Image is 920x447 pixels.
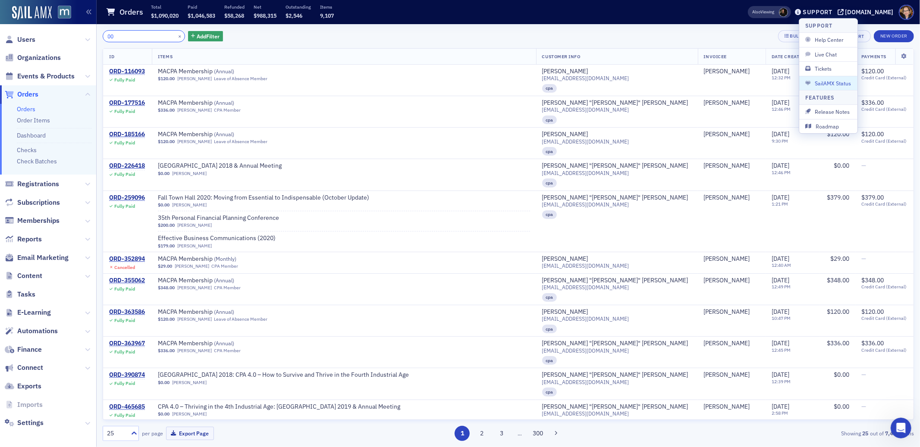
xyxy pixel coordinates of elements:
[320,12,334,19] span: 9,107
[214,68,234,75] span: ( Annual )
[114,265,135,270] div: Cancelled
[542,131,588,138] a: [PERSON_NAME]
[214,139,267,144] div: Leave of Absence Member
[109,99,145,107] a: ORD-177516
[214,277,234,284] span: ( Annual )
[5,326,58,336] a: Automations
[109,308,145,316] a: ORD-363586
[542,403,688,411] a: [PERSON_NAME] "[PERSON_NAME]" [PERSON_NAME]
[17,35,35,44] span: Users
[542,162,688,170] div: [PERSON_NAME] "[PERSON_NAME]" [PERSON_NAME]
[704,194,750,202] div: [PERSON_NAME]
[158,162,282,170] span: Spring Town Hall 2018 & Annual Meeting
[117,14,135,31] img: Profile image for Aidan
[542,170,629,176] span: [EMAIL_ADDRESS][DOMAIN_NAME]
[5,179,59,189] a: Registrations
[158,107,175,113] span: $336.00
[158,340,267,347] span: MACPA Membership
[542,147,557,156] div: cpa
[17,72,75,81] span: Events & Products
[845,8,894,16] div: [DOMAIN_NAME]
[58,6,71,19] img: SailAMX
[172,202,207,208] a: [PERSON_NAME]
[109,194,145,202] a: ORD-259096
[805,108,851,116] span: Release Notes
[109,131,145,138] div: ORD-185166
[158,243,175,249] span: $179.00
[214,76,267,81] div: Leave of Absence Member
[254,4,276,10] p: Net
[151,4,179,10] p: Total
[17,381,41,391] span: Exports
[753,9,761,15] div: Also
[175,263,209,269] a: [PERSON_NAME]
[35,146,155,155] div: Status: All Systems Operational
[211,263,238,269] div: CPA Member
[861,201,907,207] span: Credit Card (External)
[5,418,44,428] a: Settings
[109,340,145,347] div: ORD-363967
[704,255,750,263] a: [PERSON_NAME]
[17,16,54,30] img: logo
[109,255,145,263] div: ORD-352894
[542,99,688,107] a: [PERSON_NAME] "[PERSON_NAME]" [PERSON_NAME]
[214,255,236,262] span: ( Monthly )
[474,426,490,441] button: 2
[704,255,760,263] span: Evan Bratcher
[542,371,688,379] div: [PERSON_NAME] "[PERSON_NAME]" [PERSON_NAME]
[5,72,75,81] a: Events & Products
[177,222,212,228] a: [PERSON_NAME]
[158,340,267,347] a: MACPA Membership (Annual)
[158,403,400,411] a: CPA 4.0 – Thriving in the 4th Industrial Age: [GEOGRAPHIC_DATA] 2019 & Annual Meeting
[772,169,791,175] time: 12:46 PM
[542,308,588,316] a: [PERSON_NAME]
[197,32,220,40] span: Add Filter
[286,4,311,10] p: Outstanding
[753,9,775,15] span: Viewing
[5,198,60,207] a: Subscriptions
[177,316,212,322] a: [PERSON_NAME]
[109,162,145,170] a: ORD-226418
[861,99,884,106] span: $336.00
[772,106,791,112] time: 12:46 PM
[542,255,588,263] a: [PERSON_NAME]
[827,130,849,138] span: $120.00
[542,210,557,219] div: cpa
[148,14,164,29] div: Close
[5,53,61,63] a: Organizations
[542,53,581,59] span: Customer Info
[109,403,145,411] div: ORD-465685
[5,90,38,99] a: Orders
[772,162,789,169] span: [DATE]
[109,277,145,284] a: ORD-355062
[542,277,688,284] a: [PERSON_NAME] "[PERSON_NAME]" [PERSON_NAME]
[17,90,38,99] span: Orders
[158,214,279,222] a: 35th Personal Financial Planning Conference
[109,68,145,75] div: ORD-116093
[18,182,70,191] span: Search for help
[158,194,369,202] a: Fall Town Hall 2020: Moving from Essential to Indispensable (October Update)
[109,53,114,59] span: ID
[158,53,173,59] span: Items
[861,284,907,290] span: Credit Card (External)
[455,426,470,441] button: 1
[542,201,629,208] span: [EMAIL_ADDRESS][DOMAIN_NAME]
[772,138,788,144] time: 9:30 PM
[158,234,276,242] span: Effective Business Communications (2020)
[704,162,750,170] a: [PERSON_NAME]
[114,172,135,177] div: Fully Paid
[704,162,760,170] span: Chris Kelly
[542,194,688,202] a: [PERSON_NAME] "[PERSON_NAME]" [PERSON_NAME]
[704,99,760,107] span: Chris Kelly
[704,68,750,75] a: [PERSON_NAME]
[838,9,897,15] button: [DOMAIN_NAME]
